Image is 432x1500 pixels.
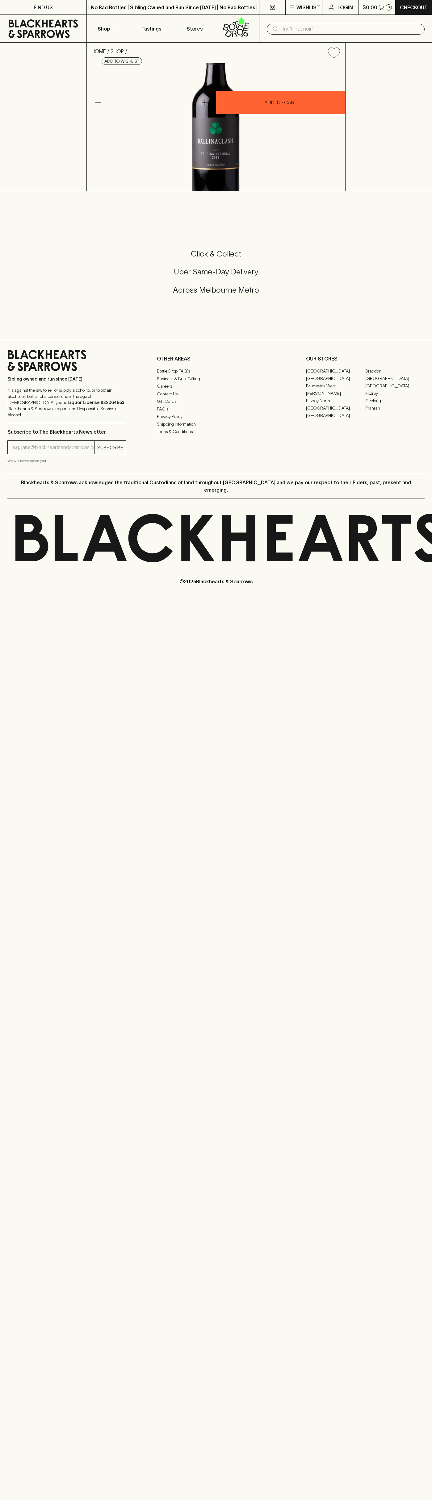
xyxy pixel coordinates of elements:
[95,441,126,454] button: SUBSCRIBE
[157,375,275,382] a: Business & Bulk Gifting
[282,24,420,34] input: Try "Pinot noir"
[157,428,275,435] a: Terms & Conditions
[7,267,425,277] h5: Uber Same-Day Delivery
[7,285,425,295] h5: Across Melbourne Metro
[365,390,425,397] a: Fitzroy
[130,15,173,42] a: Tastings
[365,397,425,404] a: Geelong
[98,25,110,32] p: Shop
[306,355,425,362] p: OUR STORES
[306,404,365,412] a: [GEOGRAPHIC_DATA]
[157,413,275,420] a: Privacy Policy
[92,48,106,54] a: HOME
[306,412,365,419] a: [GEOGRAPHIC_DATA]
[12,479,420,494] p: Blackhearts & Sparrows acknowledges the traditional Custodians of land throughout [GEOGRAPHIC_DAT...
[365,367,425,375] a: Braddon
[7,249,425,259] h5: Click & Collect
[306,375,365,382] a: [GEOGRAPHIC_DATA]
[296,4,320,11] p: Wishlist
[87,63,345,191] img: 41447.png
[7,428,126,435] p: Subscribe to The Blackhearts Newsletter
[365,404,425,412] a: Prahran
[306,390,365,397] a: [PERSON_NAME]
[157,405,275,413] a: FAQ's
[216,91,345,114] button: ADD TO CART
[173,15,216,42] a: Stores
[338,4,353,11] p: Login
[7,387,126,418] p: It is against the law to sell or supply alcohol to, or to obtain alcohol on behalf of a person un...
[400,4,428,11] p: Checkout
[363,4,377,11] p: $0.00
[306,367,365,375] a: [GEOGRAPHIC_DATA]
[87,15,130,42] button: Shop
[111,48,124,54] a: SHOP
[306,397,365,404] a: Fitzroy North
[157,355,275,362] p: OTHER AREAS
[365,375,425,382] a: [GEOGRAPHIC_DATA]
[141,25,161,32] p: Tastings
[34,4,53,11] p: FIND US
[7,458,126,464] p: We will never spam you
[264,99,297,106] p: ADD TO CART
[68,400,124,405] strong: Liquor License #32064953
[306,382,365,390] a: Brunswick West
[12,443,94,452] input: e.g. jane@blackheartsandsparrows.com.au
[102,57,142,65] button: Add to wishlist
[157,383,275,390] a: Careers
[7,376,126,382] p: Sibling owned and run since [DATE]
[187,25,203,32] p: Stores
[7,224,425,327] div: Call to action block
[325,45,342,61] button: Add to wishlist
[157,390,275,398] a: Contact Us
[97,444,123,451] p: SUBSCRIBE
[388,6,390,9] p: 0
[157,420,275,428] a: Shipping Information
[365,382,425,390] a: [GEOGRAPHIC_DATA]
[157,398,275,405] a: Gift Cards
[157,368,275,375] a: Bottle Drop FAQ's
